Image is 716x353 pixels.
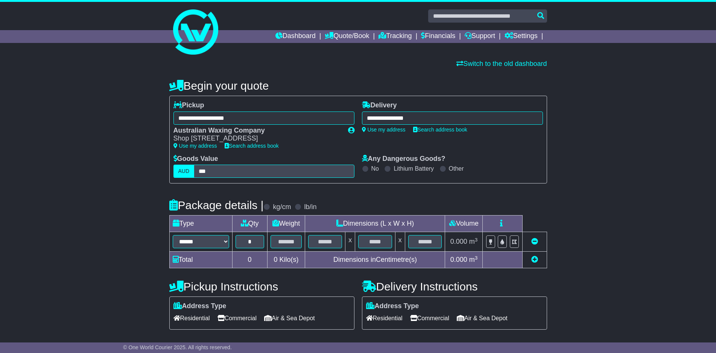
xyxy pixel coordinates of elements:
a: Tracking [379,30,412,43]
label: Pickup [173,101,204,110]
span: 0.000 [450,256,467,263]
span: © One World Courier 2025. All rights reserved. [123,344,232,350]
span: Residential [173,312,210,324]
sup: 3 [475,255,478,261]
label: Goods Value [173,155,218,163]
span: 0 [274,256,277,263]
div: Shop [STREET_ADDRESS] [173,134,341,143]
td: Volume [445,215,483,232]
h4: Begin your quote [169,79,547,92]
label: Delivery [362,101,397,110]
a: Use my address [173,143,217,149]
a: Remove this item [531,238,538,245]
td: x [345,232,355,252]
span: Air & Sea Depot [457,312,508,324]
sup: 3 [475,237,478,243]
td: Qty [232,215,267,232]
td: x [395,232,405,252]
a: Use my address [362,127,406,133]
label: lb/in [304,203,316,211]
a: Settings [505,30,538,43]
label: No [371,165,379,172]
td: Dimensions in Centimetre(s) [305,252,445,268]
div: Australian Waxing Company [173,127,341,135]
a: Search address book [225,143,279,149]
span: Commercial [410,312,449,324]
span: 0.000 [450,238,467,245]
label: Other [449,165,464,172]
label: Address Type [366,302,419,310]
span: Commercial [217,312,257,324]
label: Lithium Battery [394,165,434,172]
h4: Pickup Instructions [169,280,354,293]
label: Any Dangerous Goods? [362,155,445,163]
a: Quote/Book [325,30,369,43]
a: Switch to the old dashboard [456,60,547,67]
td: 0 [232,252,267,268]
td: Dimensions (L x W x H) [305,215,445,232]
td: Kilo(s) [267,252,305,268]
td: Type [169,215,232,232]
span: Residential [366,312,403,324]
td: Total [169,252,232,268]
a: Dashboard [275,30,316,43]
a: Add new item [531,256,538,263]
label: AUD [173,165,195,178]
a: Search address book [413,127,467,133]
a: Support [465,30,495,43]
h4: Package details | [169,199,264,211]
td: Weight [267,215,305,232]
span: m [469,256,478,263]
span: Air & Sea Depot [264,312,315,324]
span: m [469,238,478,245]
label: kg/cm [273,203,291,211]
label: Address Type [173,302,227,310]
a: Financials [421,30,455,43]
h4: Delivery Instructions [362,280,547,293]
